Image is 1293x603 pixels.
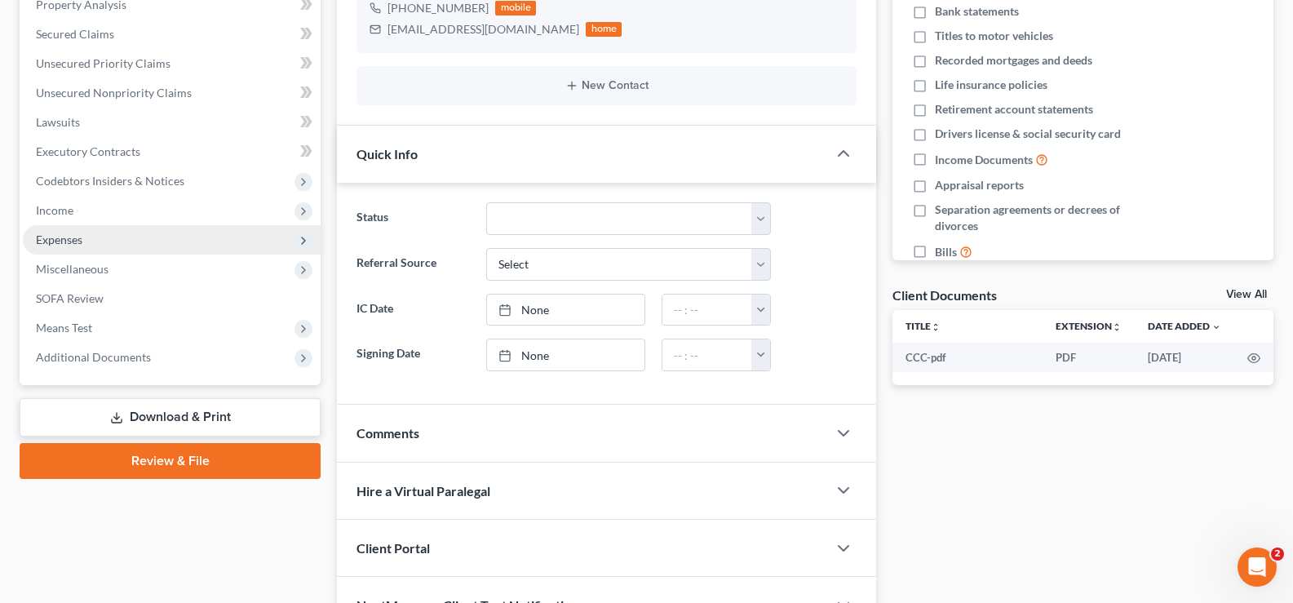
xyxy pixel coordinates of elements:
[935,28,1053,44] span: Titles to motor vehicles
[495,1,536,16] div: mobile
[935,152,1033,168] span: Income Documents
[348,248,477,281] label: Referral Source
[892,343,1043,372] td: CCC-pdf
[906,320,941,332] a: Titleunfold_more
[36,56,170,70] span: Unsecured Priority Claims
[23,20,321,49] a: Secured Claims
[487,339,644,370] a: None
[935,101,1093,117] span: Retirement account statements
[23,284,321,313] a: SOFA Review
[36,174,184,188] span: Codebtors Insiders & Notices
[370,79,844,92] button: New Contact
[23,108,321,137] a: Lawsuits
[36,115,80,129] span: Lawsuits
[36,262,108,276] span: Miscellaneous
[935,126,1121,142] span: Drivers license & social security card
[662,295,752,326] input: -- : --
[1238,548,1277,587] iframe: Intercom live chat
[356,540,430,556] span: Client Portal
[23,137,321,166] a: Executory Contracts
[1056,320,1122,332] a: Extensionunfold_more
[935,177,1024,193] span: Appraisal reports
[1112,322,1122,332] i: unfold_more
[1043,343,1135,372] td: PDF
[348,339,477,371] label: Signing Date
[1226,289,1267,300] a: View All
[1271,548,1284,561] span: 2
[20,443,321,479] a: Review & File
[36,144,140,158] span: Executory Contracts
[935,52,1092,69] span: Recorded mortgages and deeds
[36,350,151,364] span: Additional Documents
[36,86,192,100] span: Unsecured Nonpriority Claims
[1211,322,1221,332] i: expand_more
[935,77,1047,93] span: Life insurance policies
[1148,320,1221,332] a: Date Added expand_more
[1135,343,1234,372] td: [DATE]
[36,203,73,217] span: Income
[892,286,997,304] div: Client Documents
[935,202,1164,234] span: Separation agreements or decrees of divorces
[935,3,1019,20] span: Bank statements
[586,22,622,37] div: home
[348,202,477,235] label: Status
[356,483,490,499] span: Hire a Virtual Paralegal
[387,21,579,38] div: [EMAIL_ADDRESS][DOMAIN_NAME]
[36,27,114,41] span: Secured Claims
[487,295,644,326] a: None
[348,294,477,326] label: IC Date
[935,244,957,260] span: Bills
[931,322,941,332] i: unfold_more
[356,146,418,162] span: Quick Info
[356,425,419,441] span: Comments
[23,78,321,108] a: Unsecured Nonpriority Claims
[36,233,82,246] span: Expenses
[23,49,321,78] a: Unsecured Priority Claims
[36,321,92,335] span: Means Test
[662,339,752,370] input: -- : --
[20,398,321,437] a: Download & Print
[36,291,104,305] span: SOFA Review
